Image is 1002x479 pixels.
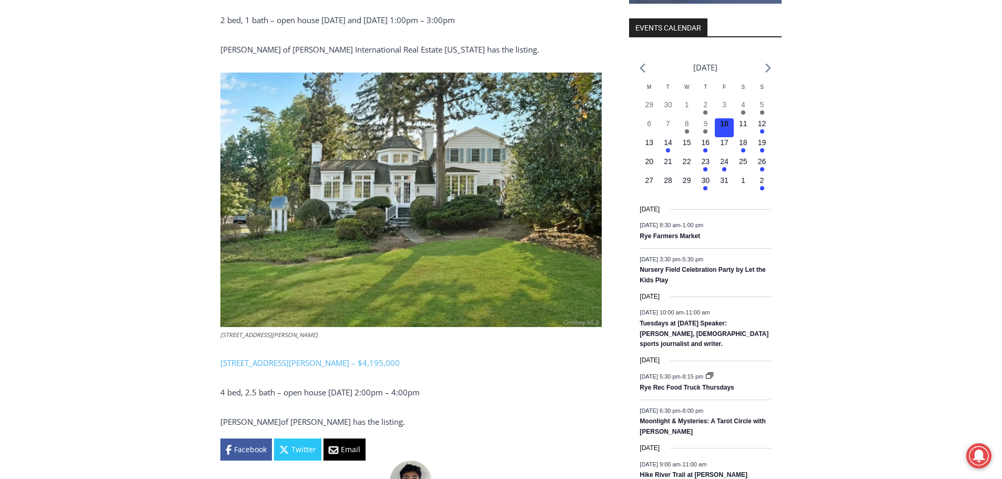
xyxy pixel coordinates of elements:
[722,167,726,171] em: Has events
[645,157,653,166] time: 20
[640,63,645,73] a: Previous month
[220,416,281,427] span: [PERSON_NAME]
[640,232,700,241] a: Rye Farmers Market
[117,89,120,99] div: /
[696,118,715,137] button: 9 Has events
[640,373,680,379] span: [DATE] 5:30 pm
[220,73,602,328] img: 162 Kirby Lane, Rye
[703,167,707,171] em: Has events
[220,439,272,461] a: Facebook
[640,156,659,175] button: 20
[640,309,710,315] time: -
[734,156,753,175] button: 25
[720,119,728,128] time: 10
[640,373,705,379] time: -
[703,129,707,134] em: Has events
[685,129,689,134] em: Has events
[640,417,766,436] a: Moonlight & Mysteries: A Tarot Circle with [PERSON_NAME]
[758,157,766,166] time: 26
[110,89,115,99] div: 5
[666,119,670,128] time: 7
[715,156,734,175] button: 24 Has events
[640,118,659,137] button: 6
[640,309,684,315] span: [DATE] 10:00 am
[677,137,696,156] button: 15
[758,138,766,147] time: 19
[741,176,745,185] time: 1
[682,256,703,262] span: 5:30 pm
[753,175,772,194] button: 2 Has events
[723,84,726,90] span: F
[682,222,703,228] span: 1:00 pm
[734,137,753,156] button: 18 Has events
[753,137,772,156] button: 19 Has events
[323,439,366,461] a: Email
[703,119,707,128] time: 9
[640,355,660,365] time: [DATE]
[220,43,602,56] p: [PERSON_NAME] of [PERSON_NAME] International Real Estate [US_STATE] has the listing.
[722,100,726,109] time: 3
[664,157,672,166] time: 21
[266,1,497,102] div: "I learned about the history of a place I’d honestly never considered even as a resident of [GEOG...
[702,176,710,185] time: 30
[629,18,707,36] h2: Events Calendar
[677,156,696,175] button: 22
[703,148,707,152] em: Has events
[659,137,677,156] button: 14 Has events
[659,83,677,99] div: Tuesday
[682,373,703,379] span: 8:15 pm
[741,100,745,109] time: 4
[640,461,680,467] span: [DATE] 9:00 am
[685,100,689,109] time: 1
[220,358,400,368] a: [STREET_ADDRESS][PERSON_NAME] – $4,195,000
[640,407,703,413] time: -
[220,14,602,26] p: 2 bed, 1 bath – open house [DATE] and [DATE] 1:00pm – 3:00pm
[703,186,707,190] em: Has events
[645,138,653,147] time: 13
[760,176,764,185] time: 2
[664,138,672,147] time: 14
[659,99,677,118] button: 30
[760,129,764,134] em: Has events
[647,84,651,90] span: M
[640,266,765,284] a: Nursery Field Celebration Party by Let the Kids Play
[753,118,772,137] button: 12 Has events
[253,102,510,131] a: Intern @ [DOMAIN_NAME]
[702,138,710,147] time: 16
[734,118,753,137] button: 11
[715,118,734,137] button: 10
[8,106,135,130] h4: [PERSON_NAME] Read Sanctuary Fall Fest: [DATE]
[664,176,672,185] time: 28
[640,320,768,349] a: Tuesdays at [DATE] Speaker: [PERSON_NAME], [DEMOGRAPHIC_DATA] sports journalist and writer.
[123,89,127,99] div: 6
[640,256,680,262] span: [DATE] 3:30 pm
[715,175,734,194] button: 31
[760,110,764,115] em: Has events
[693,60,717,75] li: [DATE]
[274,439,321,461] a: Twitter
[659,175,677,194] button: 28
[220,415,602,428] div: of [PERSON_NAME] has the listing.
[760,186,764,190] em: Has events
[640,292,660,302] time: [DATE]
[682,461,706,467] span: 11:00 am
[683,138,691,147] time: 15
[715,99,734,118] button: 3
[753,83,772,99] div: Sunday
[659,156,677,175] button: 21
[640,83,659,99] div: Monday
[704,84,707,90] span: T
[739,138,747,147] time: 18
[720,176,728,185] time: 31
[696,83,715,99] div: Thursday
[647,119,651,128] time: 6
[645,100,653,109] time: 29
[758,119,766,128] time: 12
[640,461,706,467] time: -
[739,119,747,128] time: 11
[640,256,703,262] time: -
[683,176,691,185] time: 29
[760,148,764,152] em: Has events
[753,99,772,118] button: 5 Has events
[640,175,659,194] button: 27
